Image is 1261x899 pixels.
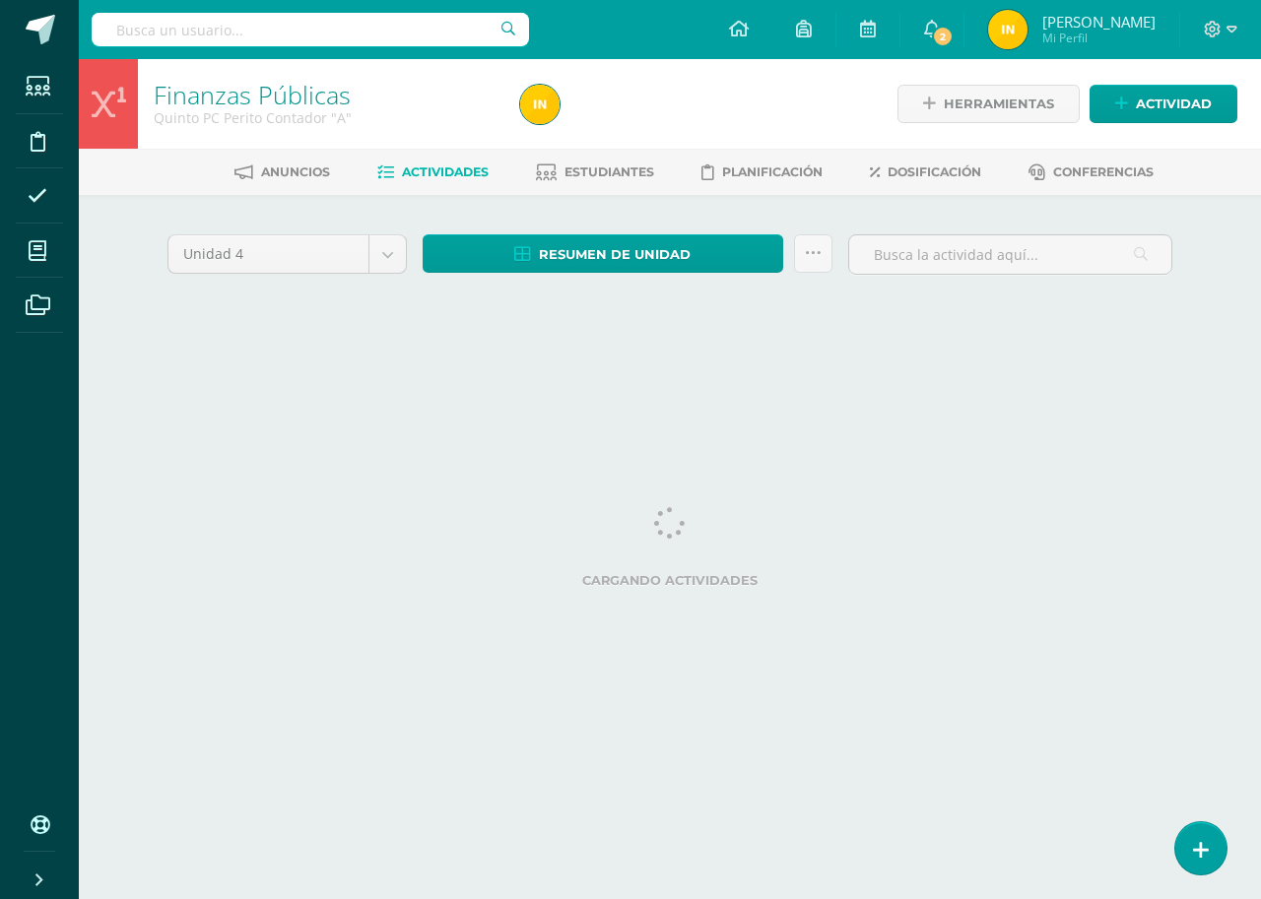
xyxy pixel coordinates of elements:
span: Herramientas [944,86,1054,122]
a: Conferencias [1029,157,1154,188]
input: Busca un usuario... [92,13,529,46]
span: Dosificación [888,164,981,179]
span: Estudiantes [564,164,654,179]
a: Resumen de unidad [423,234,783,273]
span: Conferencias [1053,164,1154,179]
input: Busca la actividad aquí... [849,235,1171,274]
a: Actividad [1090,85,1237,123]
span: Actividad [1136,86,1212,122]
a: Finanzas Públicas [154,78,351,111]
a: Estudiantes [536,157,654,188]
span: Mi Perfil [1042,30,1156,46]
span: Resumen de unidad [539,236,691,273]
a: Anuncios [234,157,330,188]
span: Actividades [402,164,489,179]
span: Anuncios [261,164,330,179]
h1: Finanzas Públicas [154,81,497,108]
a: Herramientas [897,85,1080,123]
span: [PERSON_NAME] [1042,12,1156,32]
a: Actividades [377,157,489,188]
a: Dosificación [870,157,981,188]
div: Quinto PC Perito Contador 'A' [154,108,497,127]
label: Cargando actividades [167,573,1172,588]
span: Planificación [722,164,823,179]
img: 2ef4376fc20844802abc0360b59bcc94.png [520,85,560,124]
a: Unidad 4 [168,235,406,273]
span: 2 [932,26,954,47]
span: Unidad 4 [183,235,354,273]
a: Planificación [701,157,823,188]
img: 2ef4376fc20844802abc0360b59bcc94.png [988,10,1028,49]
